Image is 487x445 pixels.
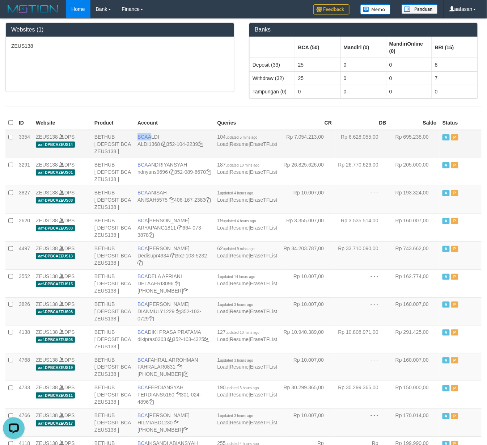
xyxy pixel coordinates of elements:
[389,242,440,269] td: Rp 743.662,00
[280,130,335,158] td: Rp 7.054.213,00
[16,186,33,214] td: 3827
[226,135,258,139] span: updated 5 mins ago
[341,37,386,58] th: Group: activate to sort column ascending
[295,37,341,58] th: Group: activate to sort column ascending
[33,269,92,297] td: DPS
[137,385,148,391] span: BCA
[250,420,277,426] a: EraseTFList
[92,269,135,297] td: BETHUB [ DEPOSIT BCA ZEUS138 ]
[135,269,214,297] td: DELA AFRIANI [PHONE_NUMBER]
[137,218,148,223] span: BCA
[217,141,228,147] a: Load
[335,214,389,242] td: Rp 3.535.514,00
[175,281,180,286] a: Copy DELAAFRI3096 to clipboard
[440,116,482,130] th: Status
[389,409,440,437] td: Rp 170.014,00
[36,420,75,427] span: aaf-DPBCAZEUS17
[335,381,389,409] td: Rp 30.299.365,00
[92,242,135,269] td: BETHUB [ DEPOSIT BCA ZEUS138 ]
[36,162,58,168] a: ZEUS138
[217,420,228,426] a: Load
[451,190,458,196] span: Paused
[217,357,277,370] span: | |
[33,381,92,409] td: DPS
[137,308,174,314] a: DIANMULY1229
[206,169,211,175] a: Copy 3520898670 to clipboard
[217,218,256,223] span: 19
[11,26,229,33] h3: Websites (1)
[360,4,391,14] img: Button%20Memo.svg
[217,162,259,168] span: 187
[451,329,458,336] span: Paused
[341,85,386,98] td: 0
[230,281,249,286] a: Resume
[389,116,440,130] th: Saldo
[33,158,92,186] td: DPS
[217,329,259,335] span: 127
[135,158,214,186] td: ANDRIYANSYAH 352-089-8670
[220,191,253,195] span: updated 4 hours ago
[135,409,214,437] td: [PERSON_NAME] [PHONE_NUMBER]
[230,308,249,314] a: Resume
[33,214,92,242] td: DPS
[341,58,386,72] td: 0
[220,303,253,307] span: updated 3 hours ago
[36,197,75,203] span: aaf-DPBCAZEUS08
[174,420,179,426] a: Copy HILMIABD1230 to clipboard
[432,85,478,98] td: 0
[389,325,440,353] td: Rp 291.425,00
[137,169,168,175] a: ndriyans9696
[16,297,33,325] td: 3826
[217,301,253,307] span: 1
[135,186,214,214] td: ANISAH 406-167-2383
[33,130,92,158] td: DPS
[137,260,143,266] a: Copy 3521035232 to clipboard
[250,392,277,398] a: EraseTFList
[220,275,255,279] span: updated 14 hours ago
[255,26,472,33] h3: Banks
[183,371,188,377] a: Copy 5665095158 to clipboard
[149,232,154,238] a: Copy 6640733878 to clipboard
[217,364,228,370] a: Load
[442,385,450,391] span: Active
[33,186,92,214] td: DPS
[137,301,148,307] span: BCA
[183,288,188,294] a: Copy 8692458639 to clipboard
[135,214,214,242] td: [PERSON_NAME] 664-073-3878
[250,37,295,58] th: Group: activate to sort column ascending
[135,353,214,381] td: FAHRAL ARROHMAN [PHONE_NUMBER]
[92,297,135,325] td: BETHUB [ DEPOSIT BCA ZEUS138 ]
[335,269,389,297] td: - - -
[295,58,341,72] td: 25
[36,329,58,335] a: ZEUS138
[36,142,75,148] span: aaf-DPBCAZEUS14
[250,364,277,370] a: EraseTFList
[217,329,277,342] span: | |
[250,336,277,342] a: EraseTFList
[217,392,228,398] a: Load
[217,245,277,259] span: | |
[169,197,174,203] a: Copy ANISAH5575 to clipboard
[183,427,188,433] a: Copy 7495214257 to clipboard
[168,336,173,342] a: Copy dikipras0303 to clipboard
[386,85,432,98] td: 0
[36,365,75,371] span: aaf-DPBCAZEUS19
[92,381,135,409] td: BETHUB [ DEPOSIT BCA ZEUS138 ]
[230,392,249,398] a: Resume
[161,141,166,147] a: Copy ALDI1368 to clipboard
[250,308,277,314] a: EraseTFList
[230,141,249,147] a: Resume
[135,116,214,130] th: Account
[16,130,33,158] td: 3354
[137,281,174,286] a: DELAAFRI3096
[92,130,135,158] td: BETHUB [ DEPOSIT BCA ZEUS138 ]
[217,190,253,196] span: 1
[92,325,135,353] td: BETHUB [ DEPOSIT BCA ZEUS138 ]
[176,308,181,314] a: Copy DIANMULY1229 to clipboard
[5,4,60,14] img: MOTION_logo.png
[137,141,160,147] a: ALDI1368
[16,158,33,186] td: 3291
[341,71,386,85] td: 0
[217,134,257,140] span: 104
[198,141,203,147] a: Copy 3521042239 to clipboard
